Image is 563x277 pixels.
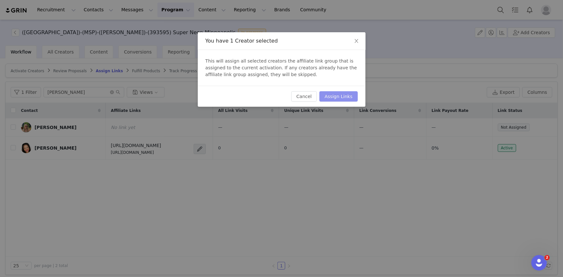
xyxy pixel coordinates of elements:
[354,38,359,44] i: icon: close
[198,50,366,86] div: This will assign all selected creators the affiliate link group that is assigned to the current a...
[291,91,317,102] button: Cancel
[545,255,550,260] span: 2
[531,255,547,271] iframe: Intercom live chat
[319,91,357,102] button: Assign Links
[347,32,366,50] button: Close
[206,37,358,45] div: You have 1 Creator selected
